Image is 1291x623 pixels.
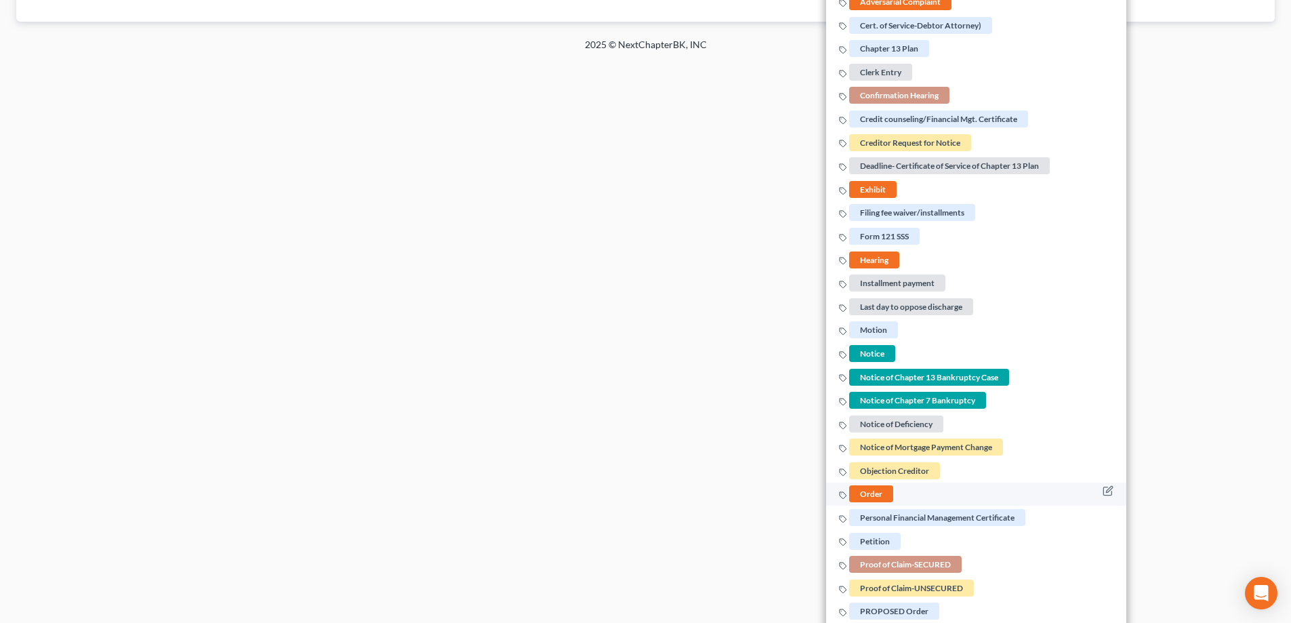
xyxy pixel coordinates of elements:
[839,512,1027,523] a: Personal Financial Management Certificate
[849,205,975,222] span: Filing fee waiver/installments
[839,418,945,429] a: Notice of Deficiency
[839,371,1011,382] a: Notice of Chapter 13 Bankruptcy Case
[839,488,895,500] a: Order
[849,134,971,151] span: Creditor Request for Notice
[849,298,973,315] span: Last day to oppose discharge
[849,322,898,339] span: Motion
[849,64,912,81] span: Clerk Entry
[839,324,900,336] a: Motion
[849,369,1009,386] span: Notice of Chapter 13 Bankruptcy Case
[839,19,994,31] a: Cert. of Service-Debtor Attorney)
[849,41,929,58] span: Chapter 13 Plan
[839,535,903,546] a: Petition
[839,395,988,406] a: Notice of Chapter 7 Bankruptcy
[839,441,1005,453] a: Notice of Mortgage Payment Change
[849,252,899,268] span: Hearing
[839,254,901,265] a: Hearing
[839,183,899,195] a: Exhibit
[839,277,947,289] a: Installment payment
[849,486,893,503] span: Order
[839,113,1030,124] a: Credit counseling/Financial Mgt. Certificate
[849,110,1028,127] span: Credit counseling/Financial Mgt. Certificate
[849,439,1003,456] span: Notice of Mortgage Payment Change
[849,557,962,574] span: Proof of Claim-SECURED
[839,66,914,77] a: Clerk Entry
[849,533,901,550] span: Petition
[839,136,973,148] a: Creditor Request for Notice
[839,43,931,54] a: Chapter 13 Plan
[849,603,939,620] span: PROPOSED Order
[849,580,974,597] span: Proof of Claim-UNSECURED
[849,345,895,362] span: Notice
[849,462,940,479] span: Objection Creditor
[260,38,1032,62] div: 2025 © NextChapterBK, INC
[839,347,897,359] a: Notice
[839,160,1052,172] a: Deadline- Certificate of Service of Chapter 13 Plan
[839,464,942,476] a: Objection Creditor
[849,228,920,245] span: Form 121 SSS
[1245,577,1277,609] div: Open Intercom Messenger
[849,416,943,433] span: Notice of Deficiency
[839,300,975,312] a: Last day to oppose discharge
[849,510,1025,527] span: Personal Financial Management Certificate
[849,393,986,409] span: Notice of Chapter 7 Bankruptcy
[839,559,964,570] a: Proof of Claim-SECURED
[839,582,976,593] a: Proof of Claim-UNSECURED
[849,181,897,198] span: Exhibit
[839,230,922,241] a: Form 121 SSS
[839,207,977,218] a: Filing fee waiver/installments
[849,87,949,104] span: Confirmation Hearing
[849,17,992,34] span: Cert. of Service-Debtor Attorney)
[849,158,1050,175] span: Deadline- Certificate of Service of Chapter 13 Plan
[839,89,951,101] a: Confirmation Hearing
[839,605,941,617] a: PROPOSED Order
[849,275,945,292] span: Installment payment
